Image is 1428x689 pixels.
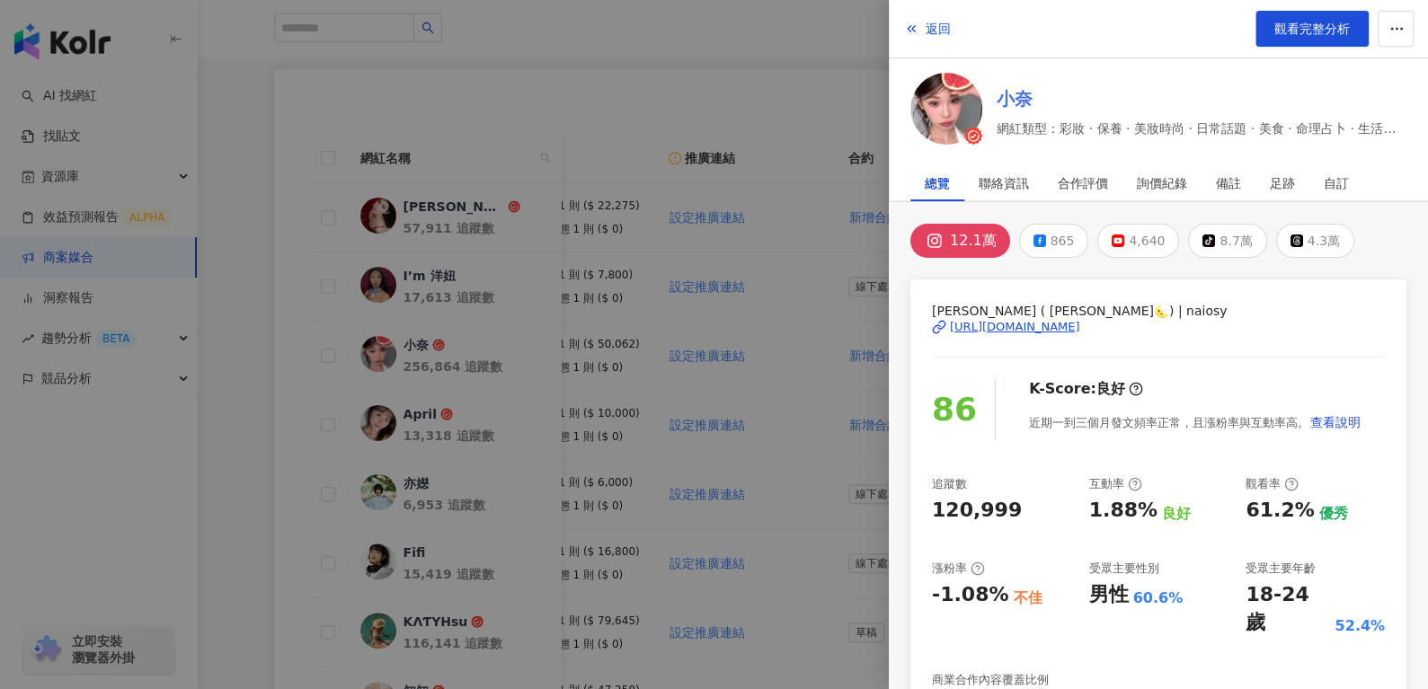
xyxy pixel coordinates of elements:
a: [URL][DOMAIN_NAME] [932,319,1385,335]
div: 總覽 [925,165,950,201]
div: 男性 [1089,581,1129,609]
div: -1.08% [932,581,1008,609]
div: 詢價紀錄 [1137,165,1187,201]
div: 互動率 [1089,476,1142,492]
div: 120,999 [932,497,1022,525]
div: 61.2% [1246,497,1314,525]
div: K-Score : [1029,379,1143,399]
div: [URL][DOMAIN_NAME] [950,319,1080,335]
div: 52.4% [1335,616,1385,636]
button: 返回 [903,11,952,47]
div: 86 [932,384,977,436]
div: 近期一到三個月發文頻率正常，且漲粉率與互動率高。 [1029,404,1361,440]
div: 合作評價 [1058,165,1108,201]
span: [PERSON_NAME] ( [PERSON_NAME]🌜) | naiosy [932,301,1385,321]
button: 4.3萬 [1276,224,1354,258]
div: 足跡 [1270,165,1295,201]
div: 不佳 [1013,588,1042,608]
div: 60.6% [1133,588,1184,608]
div: 良好 [1162,504,1191,524]
div: 4.3萬 [1308,228,1340,253]
div: 12.1萬 [950,228,997,253]
span: 查看說明 [1310,415,1361,429]
div: 良好 [1096,379,1125,399]
button: 8.7萬 [1188,224,1266,258]
img: KOL Avatar [910,73,982,145]
div: 8.7萬 [1220,228,1252,253]
span: 觀看完整分析 [1274,22,1350,36]
button: 865 [1019,224,1089,258]
div: 18-24 歲 [1246,581,1330,637]
div: 1.88% [1089,497,1157,525]
a: 觀看完整分析 [1255,11,1369,47]
button: 4,640 [1097,224,1179,258]
button: 查看說明 [1309,404,1361,440]
a: 小奈 [997,86,1406,111]
div: 自訂 [1324,165,1349,201]
div: 受眾主要性別 [1089,561,1159,577]
span: 網紅類型：彩妝 · 保養 · 美妝時尚 · 日常話題 · 美食 · 命理占卜 · 生活風格 · 穿搭 [997,119,1406,138]
div: 聯絡資訊 [979,165,1029,201]
div: 備註 [1216,165,1241,201]
div: 追蹤數 [932,476,967,492]
div: 865 [1051,228,1075,253]
span: 返回 [926,22,951,36]
div: 4,640 [1129,228,1165,253]
div: 漲粉率 [932,561,985,577]
a: KOL Avatar [910,73,982,151]
div: 商業合作內容覆蓋比例 [932,672,1049,688]
button: 12.1萬 [910,224,1010,258]
div: 觀看率 [1246,476,1299,492]
div: 受眾主要年齡 [1246,561,1316,577]
div: 優秀 [1319,504,1348,524]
